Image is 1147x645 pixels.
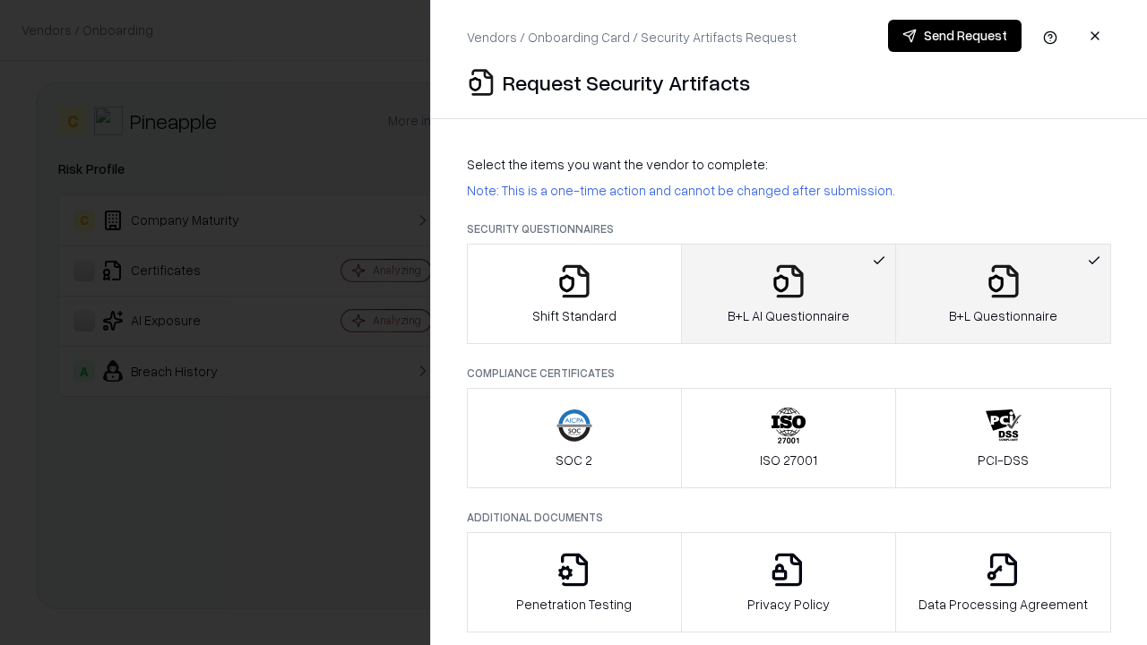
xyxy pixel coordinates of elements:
button: ISO 27001 [681,388,897,488]
p: B+L Questionnaire [949,306,1057,325]
p: ISO 27001 [760,451,817,469]
button: Data Processing Agreement [895,532,1111,632]
p: SOC 2 [556,451,592,469]
button: Penetration Testing [467,532,682,632]
p: Data Processing Agreement [918,595,1088,614]
button: B+L AI Questionnaire [681,244,897,344]
p: Shift Standard [532,306,617,325]
button: Privacy Policy [681,532,897,632]
button: SOC 2 [467,388,682,488]
p: Additional Documents [467,510,1111,525]
p: Penetration Testing [516,595,632,614]
p: Privacy Policy [747,595,830,614]
p: PCI-DSS [978,451,1029,469]
p: Compliance Certificates [467,365,1111,381]
p: Request Security Artifacts [503,68,750,97]
button: B+L Questionnaire [895,244,1111,344]
button: PCI-DSS [895,388,1111,488]
p: Security Questionnaires [467,221,1111,236]
button: Send Request [888,20,1022,52]
p: B+L AI Questionnaire [728,306,849,325]
p: Vendors / Onboarding Card / Security Artifacts Request [467,28,797,47]
p: Select the items you want the vendor to complete: [467,155,1111,174]
button: Shift Standard [467,244,682,344]
p: Note: This is a one-time action and cannot be changed after submission. [467,181,1111,200]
